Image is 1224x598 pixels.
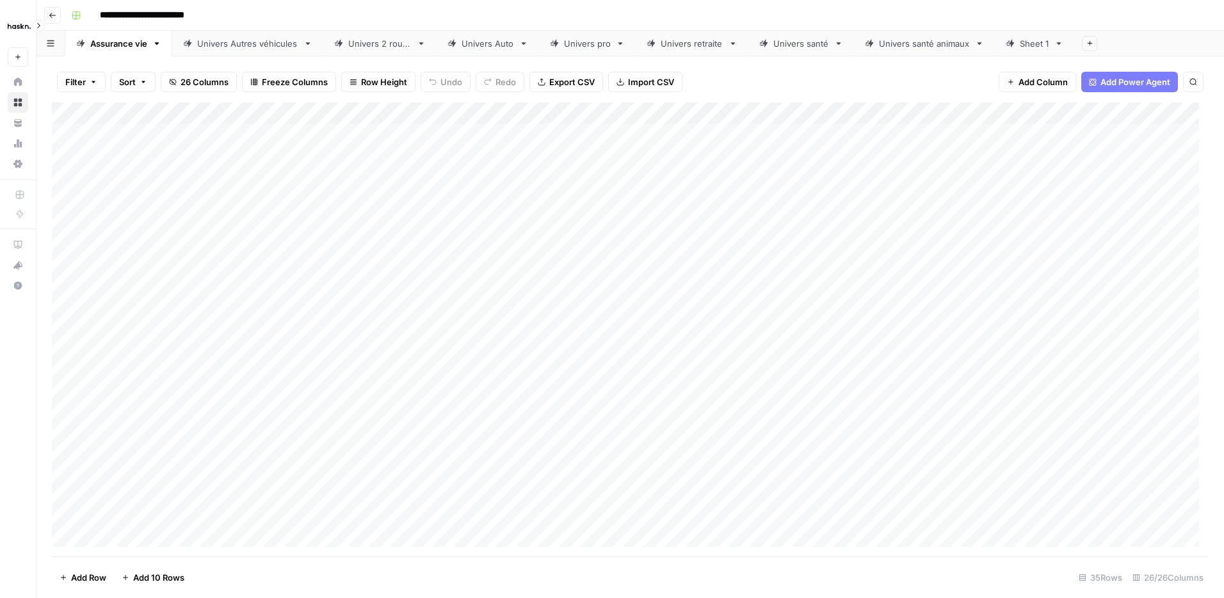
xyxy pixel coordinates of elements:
[242,72,336,92] button: Freeze Columns
[262,76,328,88] span: Freeze Columns
[549,76,595,88] span: Export CSV
[999,72,1076,92] button: Add Column
[65,31,172,56] a: Assurance vie
[1019,76,1068,88] span: Add Column
[8,15,31,38] img: Haskn Logo
[114,567,192,588] button: Add 10 Rows
[8,72,28,92] a: Home
[65,76,86,88] span: Filter
[8,154,28,174] a: Settings
[181,76,229,88] span: 26 Columns
[361,76,407,88] span: Row Height
[111,72,156,92] button: Sort
[1127,567,1209,588] div: 26/26 Columns
[8,92,28,113] a: Browse
[608,72,682,92] button: Import CSV
[1081,72,1178,92] button: Add Power Agent
[8,255,28,275] button: What's new?
[495,76,516,88] span: Redo
[1020,37,1049,50] div: Sheet 1
[52,567,114,588] button: Add Row
[462,37,514,50] div: Univers Auto
[437,31,539,56] a: Univers Auto
[854,31,995,56] a: Univers santé animaux
[8,10,28,42] button: Workspace: Haskn
[119,76,136,88] span: Sort
[529,72,603,92] button: Export CSV
[628,76,674,88] span: Import CSV
[539,31,636,56] a: Univers pro
[57,72,106,92] button: Filter
[8,133,28,154] a: Usage
[1074,567,1127,588] div: 35 Rows
[440,76,462,88] span: Undo
[661,37,723,50] div: Univers retraite
[748,31,854,56] a: Univers santé
[197,37,298,50] div: Univers Autres véhicules
[90,37,147,50] div: Assurance vie
[71,571,106,584] span: Add Row
[8,275,28,296] button: Help + Support
[341,72,415,92] button: Row Height
[564,37,611,50] div: Univers pro
[172,31,323,56] a: Univers Autres véhicules
[995,31,1074,56] a: Sheet 1
[476,72,524,92] button: Redo
[133,571,184,584] span: Add 10 Rows
[879,37,970,50] div: Univers santé animaux
[636,31,748,56] a: Univers retraite
[773,37,829,50] div: Univers santé
[8,234,28,255] a: AirOps Academy
[348,37,412,50] div: Univers 2 roues
[421,72,471,92] button: Undo
[323,31,437,56] a: Univers 2 roues
[1100,76,1170,88] span: Add Power Agent
[161,72,237,92] button: 26 Columns
[8,113,28,133] a: Your Data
